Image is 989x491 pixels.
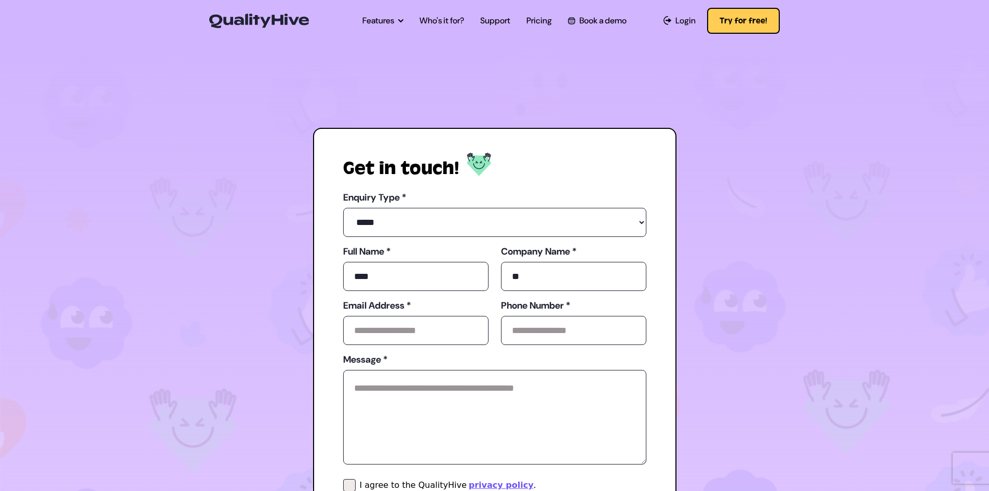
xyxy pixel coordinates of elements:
h1: Get in touch! [343,158,459,179]
label: Email Address * [343,297,489,314]
input: email_address [343,316,489,345]
a: Who's it for? [419,15,464,27]
a: Login [663,15,696,27]
input: full_name [343,262,489,291]
a: Book a demo [568,15,626,27]
label: Full Name * [343,243,489,260]
img: Book a QualityHive Demo [568,17,575,24]
label: Phone Number * [501,297,646,314]
button: Try for free! [707,8,780,34]
a: Support [480,15,510,27]
label: Message * [343,351,646,368]
label: Enquiry Type * [343,189,646,206]
label: Company Name * [501,243,646,260]
input: phone_number [501,316,646,345]
span: Login [675,15,696,27]
a: Features [362,15,403,27]
img: Log in to QualityHive [467,153,492,176]
input: company_name [501,262,646,291]
img: QualityHive - Bug Tracking Tool [209,14,309,28]
a: Pricing [526,15,552,27]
